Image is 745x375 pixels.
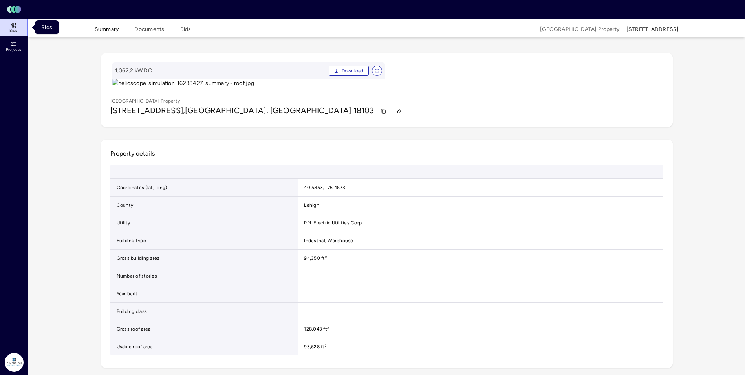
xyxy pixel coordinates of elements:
td: — [298,267,663,285]
td: Industrial, Warehouse [298,232,663,250]
td: 128,043 ft² [298,320,663,338]
div: tabs [95,20,191,37]
button: Bids [180,25,191,37]
img: Dimension Energy [5,353,24,372]
button: Documents [134,25,164,37]
button: Download PDF [329,66,369,76]
td: Gross roof area [110,320,298,338]
td: Building class [110,303,298,320]
h2: Property details [110,149,663,158]
td: 93,628 ft² [298,338,663,355]
span: [STREET_ADDRESS], [110,106,185,115]
button: Summary [95,25,119,37]
p: [GEOGRAPHIC_DATA] Property [110,97,180,105]
span: Bids [9,28,17,33]
span: Projects [6,47,21,52]
td: Coordinates (lat, long) [110,179,298,197]
span: Download [342,67,364,75]
td: PPL Electric Utilities Corp [298,214,663,232]
td: Usable roof area [110,338,298,355]
div: Bids [35,20,59,34]
span: [GEOGRAPHIC_DATA], [GEOGRAPHIC_DATA] 18103 [185,106,374,115]
td: 94,350 ft² [298,250,663,267]
td: Utility [110,214,298,232]
div: [STREET_ADDRESS] [626,25,679,34]
td: Year built [110,285,298,303]
td: Number of stories [110,267,298,285]
td: Lehigh [298,197,663,214]
td: 40.5853, -75.4623 [298,179,663,197]
td: Gross building area [110,250,298,267]
span: [GEOGRAPHIC_DATA] Property [540,25,620,34]
td: Building type [110,232,298,250]
button: View full size image [372,66,382,76]
td: County [110,197,298,214]
span: 1,062.2 kW DC [115,66,326,75]
img: helioscope_simulation_16238427_summary - roof.jpg [112,79,385,88]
